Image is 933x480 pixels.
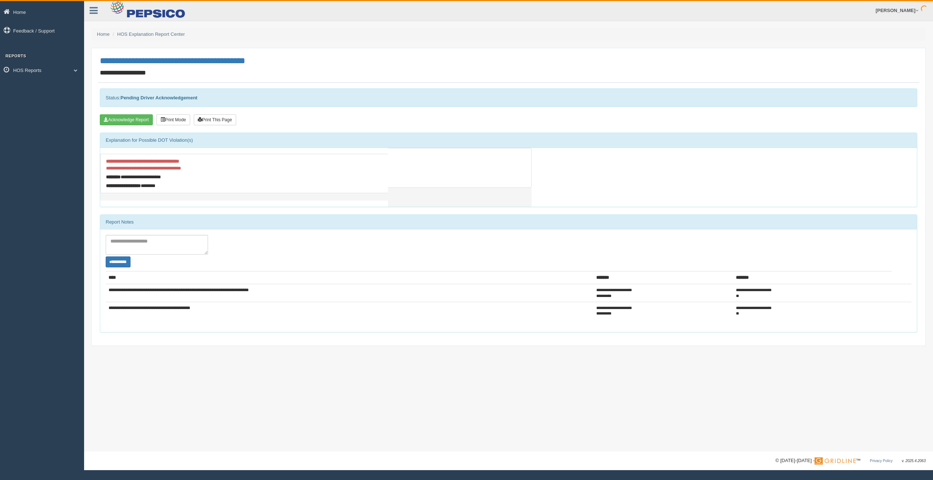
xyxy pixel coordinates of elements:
img: Gridline [815,457,856,465]
div: Status: [100,88,917,107]
span: v. 2025.4.2063 [902,459,926,463]
button: Acknowledge Receipt [100,114,153,125]
a: Home [97,31,110,37]
div: Report Notes [100,215,917,229]
button: Print Mode [156,114,190,125]
button: Change Filter Options [106,256,131,267]
a: HOS Explanation Report Center [117,31,185,37]
button: Print This Page [194,114,236,125]
strong: Pending Driver Acknowledgement [120,95,197,100]
div: Explanation for Possible DOT Violation(s) [100,133,917,148]
a: Privacy Policy [870,459,892,463]
div: © [DATE]-[DATE] - ™ [775,457,926,465]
